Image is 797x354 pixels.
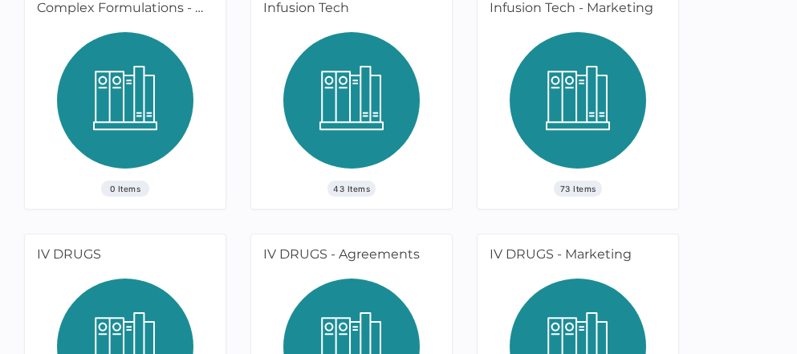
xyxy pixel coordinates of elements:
img: library_icon.d60aa8ac.svg [510,32,646,181]
img: library_icon.d60aa8ac.svg [283,32,420,181]
span: 0 Items [101,181,149,197]
div: IV DRUGS - Marketing [478,234,673,279]
span: 73 Items [554,181,602,197]
div: IV DRUGS [25,234,220,279]
div: IV DRUGS - Agreements [251,234,446,279]
img: library_icon.d60aa8ac.svg [57,32,193,181]
span: 43 Items [327,181,376,197]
